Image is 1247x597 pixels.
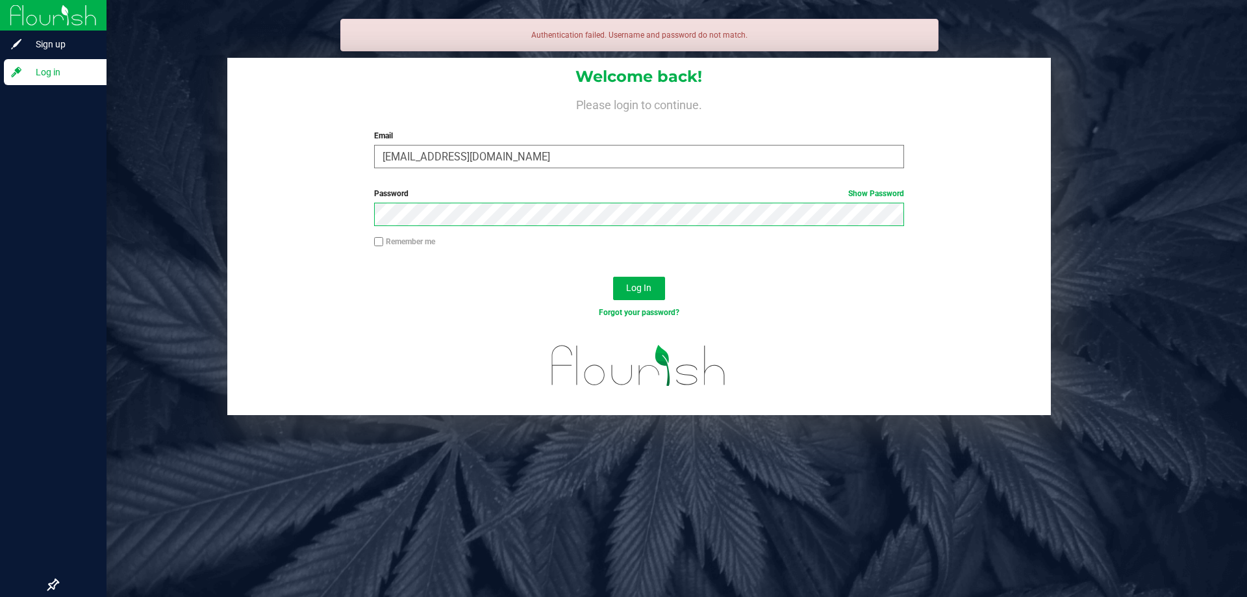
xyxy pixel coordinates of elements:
span: Password [374,189,409,198]
a: Show Password [848,189,904,198]
h1: Welcome back! [227,68,1051,85]
inline-svg: Sign up [10,38,23,51]
inline-svg: Log in [10,66,23,79]
label: Remember me [374,236,435,248]
span: Sign up [23,36,101,52]
span: Log In [626,283,651,293]
div: Authentication failed. Username and password do not match. [340,19,938,51]
span: Log in [23,64,101,80]
h4: Please login to continue. [227,96,1051,112]
a: Forgot your password? [599,308,679,317]
label: Email [374,130,903,142]
input: Remember me [374,237,383,246]
button: Log In [613,277,665,300]
img: flourish_logo.svg [536,333,742,399]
